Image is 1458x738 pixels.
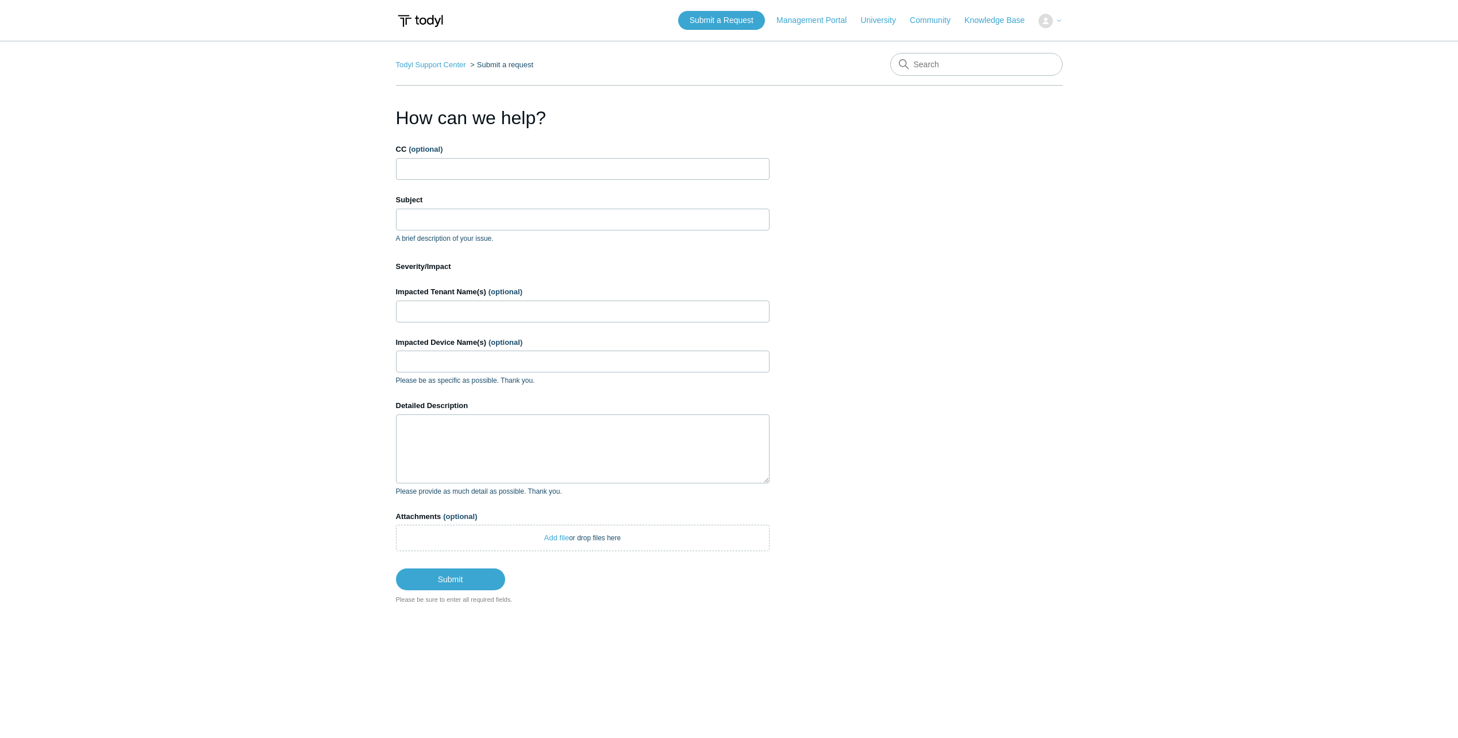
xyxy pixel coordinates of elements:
[396,595,770,605] div: Please be sure to enter all required fields.
[396,60,468,69] li: Todyl Support Center
[396,400,770,412] label: Detailed Description
[910,14,962,26] a: Community
[409,145,443,153] span: (optional)
[776,14,858,26] a: Management Portal
[396,375,770,386] p: Please be as specific as possible. Thank you.
[468,60,533,69] li: Submit a request
[396,144,770,155] label: CC
[396,337,770,348] label: Impacted Device Name(s)
[443,512,477,521] span: (optional)
[396,10,445,32] img: Todyl Support Center Help Center home page
[678,11,765,30] a: Submit a Request
[396,233,770,244] p: A brief description of your issue.
[396,486,770,497] p: Please provide as much detail as possible. Thank you.
[488,287,522,296] span: (optional)
[396,511,770,522] label: Attachments
[488,338,522,347] span: (optional)
[396,60,466,69] a: Todyl Support Center
[964,14,1036,26] a: Knowledge Base
[396,261,770,272] label: Severity/Impact
[890,53,1063,76] input: Search
[396,104,770,132] h1: How can we help?
[860,14,907,26] a: University
[396,194,770,206] label: Subject
[396,286,770,298] label: Impacted Tenant Name(s)
[396,568,505,590] input: Submit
